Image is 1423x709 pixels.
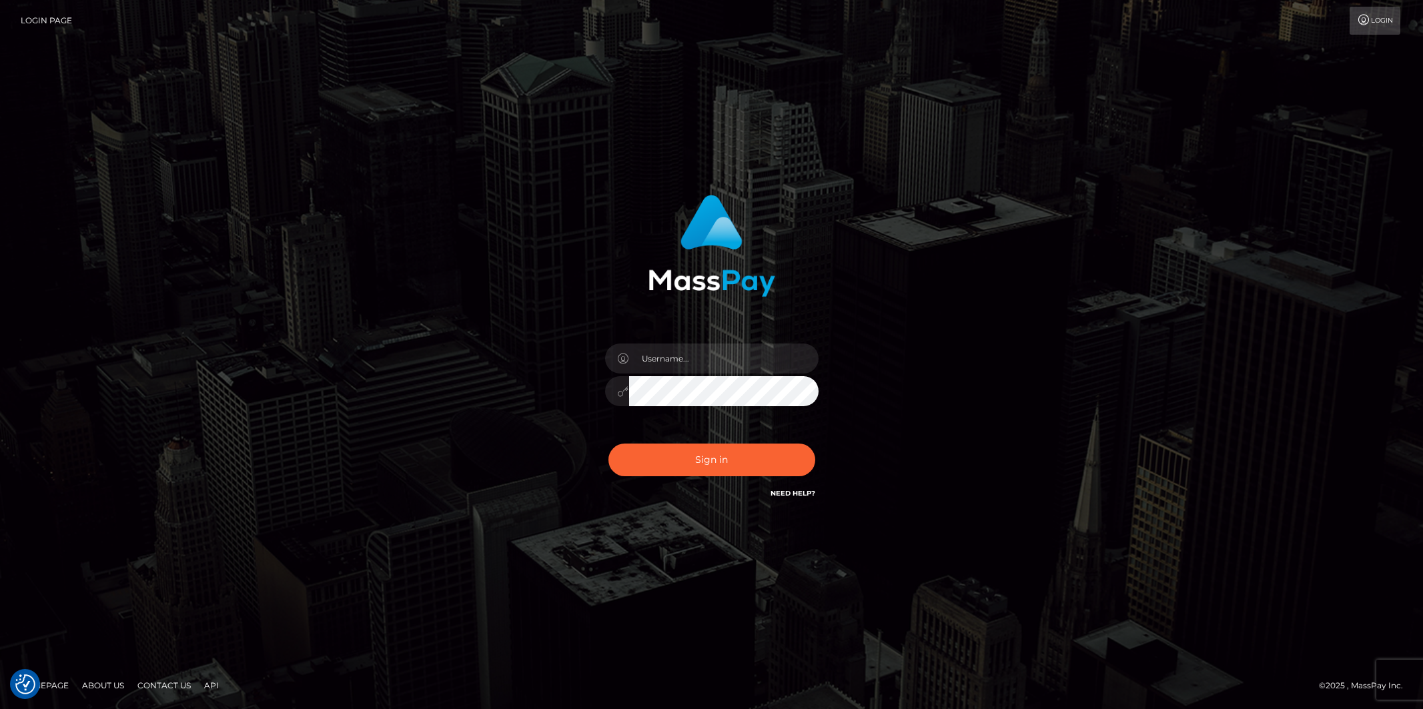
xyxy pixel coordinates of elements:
[15,674,35,694] button: Consent Preferences
[77,675,129,696] a: About Us
[132,675,196,696] a: Contact Us
[608,444,815,476] button: Sign in
[21,7,72,35] a: Login Page
[771,489,815,498] a: Need Help?
[629,343,819,374] input: Username...
[648,195,775,297] img: MassPay Login
[1350,7,1400,35] a: Login
[199,675,224,696] a: API
[15,675,74,696] a: Homepage
[1319,678,1413,693] div: © 2025 , MassPay Inc.
[15,674,35,694] img: Revisit consent button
